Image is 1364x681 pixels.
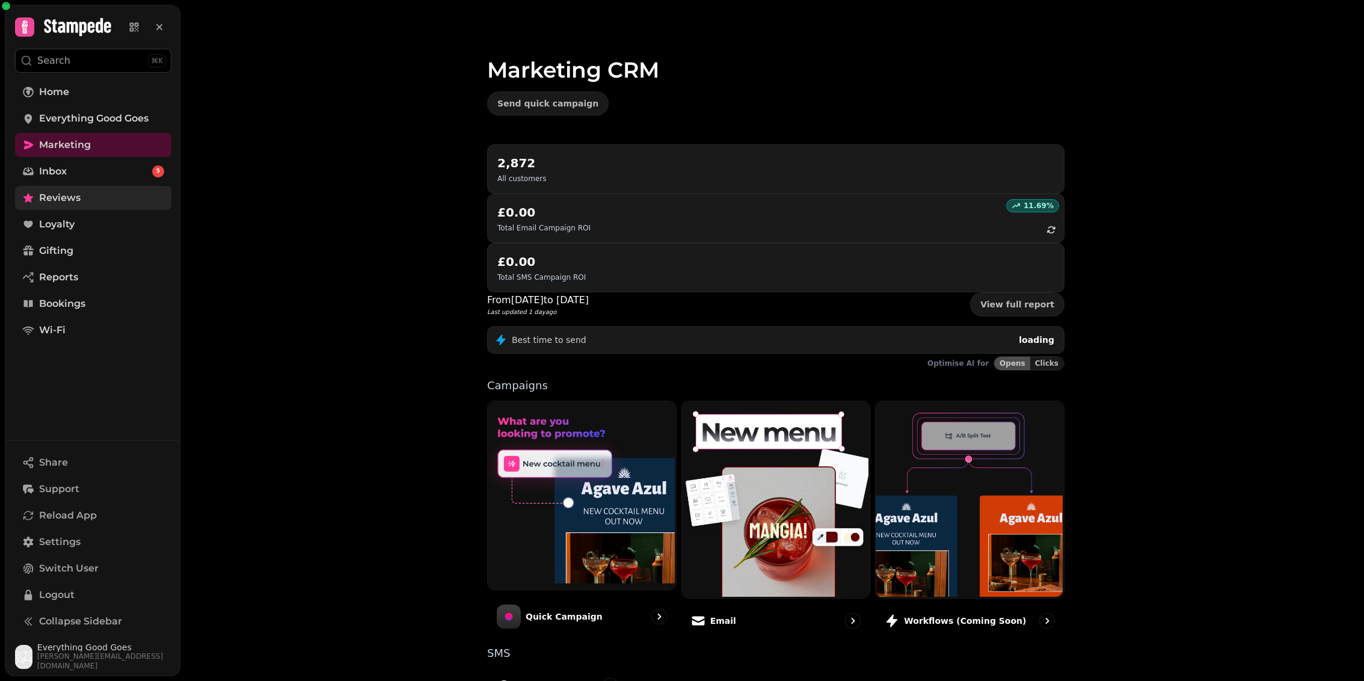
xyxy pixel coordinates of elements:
img: User avatar [15,645,32,669]
button: Reload App [15,504,171,528]
button: Support [15,477,171,501]
a: Wi-Fi [15,318,171,342]
button: Opens [994,357,1030,370]
p: 11.69 % [1024,201,1054,211]
span: Clicks [1035,360,1058,367]
span: Bookings [39,297,85,311]
span: Reload App [39,508,97,523]
span: Send quick campaign [497,99,598,108]
p: Optimise AI for [927,359,989,368]
a: Settings [15,530,171,554]
h1: Marketing CRM [487,29,1064,82]
h2: £0.00 [497,204,591,221]
button: User avatarEverything Good Goes[PERSON_NAME][EMAIL_ADDRESS][DOMAIN_NAME] [15,643,171,671]
a: Marketing [15,133,171,157]
a: Reports [15,265,171,289]
a: Reviews [15,186,171,210]
a: View full report [970,292,1064,316]
span: Gifting [39,244,73,258]
span: Logout [39,588,75,602]
button: Collapse Sidebar [15,609,171,633]
span: Marketing [39,138,91,152]
h2: £0.00 [497,253,586,270]
span: Reports [39,270,78,285]
span: Support [39,482,79,496]
a: Loyalty [15,212,171,236]
span: loading [1019,335,1054,345]
p: Search [37,54,70,68]
p: Campaigns [487,380,1064,391]
p: All customers [497,174,546,183]
span: 5 [156,167,160,176]
button: Clicks [1030,357,1064,370]
p: Quick Campaign [526,611,603,623]
a: Everything Good Goes [15,106,171,131]
span: Everything Good Goes [39,111,149,126]
button: Switch User [15,556,171,581]
div: ⌘K [148,54,166,67]
span: Loyalty [39,217,75,232]
span: [PERSON_NAME][EMAIL_ADDRESS][DOMAIN_NAME] [37,652,171,671]
svg: go to [653,611,665,623]
p: SMS [487,648,1064,659]
button: Share [15,451,171,475]
p: Last updated 1 day ago [487,307,589,316]
span: Switch User [39,561,99,576]
span: Settings [39,535,81,549]
p: Best time to send [512,334,586,346]
a: Gifting [15,239,171,263]
a: Inbox5 [15,159,171,183]
span: Reviews [39,191,81,205]
h2: 2,872 [497,155,546,171]
p: Email [710,615,736,627]
img: Quick Campaign [487,400,675,588]
p: Total SMS Campaign ROI [497,273,586,282]
a: Quick CampaignQuick Campaign [487,401,677,638]
button: Send quick campaign [487,91,609,116]
img: Workflows (coming soon) [874,400,1063,597]
a: Bookings [15,292,171,316]
svg: go to [847,615,859,627]
span: Opens [1000,360,1025,367]
p: Workflows (coming soon) [904,615,1026,627]
svg: go to [1041,615,1053,627]
p: Total Email Campaign ROI [497,223,591,233]
button: Logout [15,583,171,607]
img: Email [681,400,869,597]
button: refresh [1041,220,1061,240]
span: Everything Good Goes [37,643,171,652]
a: EmailEmail [681,401,871,638]
span: Share [39,455,68,470]
span: Home [39,85,69,99]
p: From [DATE] to [DATE] [487,293,589,307]
span: Inbox [39,164,67,179]
a: Workflows (coming soon)Workflows (coming soon) [875,401,1064,638]
button: Search⌘K [15,49,171,73]
span: Collapse Sidebar [39,614,122,629]
a: Home [15,80,171,104]
span: Wi-Fi [39,323,66,337]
